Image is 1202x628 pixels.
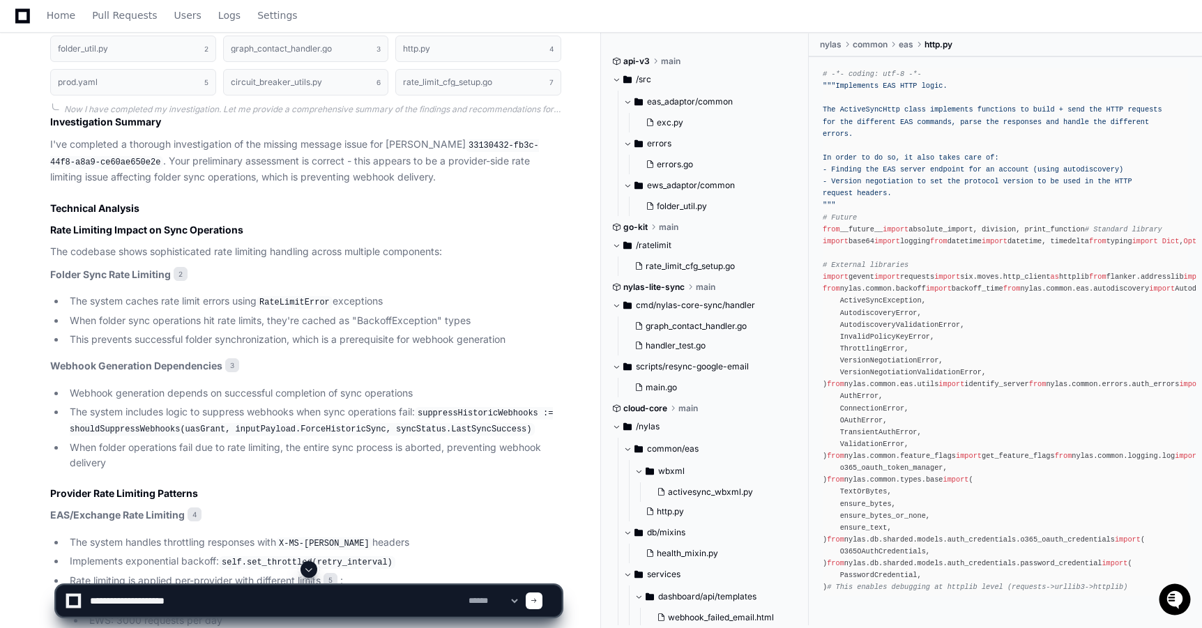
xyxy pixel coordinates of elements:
button: errors [623,132,798,155]
h3: Rate Limiting Impact on Sync Operations [50,223,561,237]
span: main [696,282,715,293]
span: from [1089,237,1106,245]
span: # Future [823,213,857,222]
button: graph_contact_handler.go [629,316,790,336]
span: http.py [925,39,952,50]
span: import [1175,452,1201,460]
span: # -*- coding: utf-8 -*- [823,70,922,78]
span: /nylas [636,421,660,432]
code: X-MS-[PERSON_NAME] [276,537,372,550]
div: Welcome [14,56,254,78]
span: Pylon [139,146,169,157]
span: common [853,39,888,50]
svg: Directory [623,418,632,435]
li: Webhook generation depends on successful completion of sync operations [66,385,561,401]
button: folder_util.py2 [50,36,216,62]
span: Home [47,11,75,20]
code: self.set_throttled(retry_interval) [219,556,395,569]
div: Start new chat [47,104,229,118]
li: The system includes logic to suppress webhooks when sync operations fail: [66,404,561,437]
button: folder_util.py [640,197,790,216]
code: RateLimitError [257,296,333,309]
span: import [1102,559,1127,567]
span: import [982,237,1007,245]
span: nylas [820,39,842,50]
a: Powered byPylon [98,146,169,157]
h2: Technical Analysis [50,201,561,215]
span: from [1055,452,1072,460]
span: rate_limit_cfg_setup.go [646,261,735,272]
span: errors [647,138,671,149]
h1: http.py [403,45,430,53]
button: handler_test.go [629,336,790,355]
span: /ratelimit [636,240,671,251]
span: 2 [204,43,208,54]
p: I've completed a thorough investigation of the missing message issue for [PERSON_NAME] . Your pre... [50,137,561,185]
span: import [934,273,960,281]
span: from [1029,380,1047,388]
li: This prevents successful folder synchronization, which is a prerequisite for webhook generation [66,332,561,348]
span: 2 [174,267,188,281]
span: Users [174,11,201,20]
span: import [1115,535,1141,544]
span: import [1149,284,1175,293]
svg: Directory [646,463,654,480]
span: Dict [1162,237,1180,245]
li: Implements exponential backoff: [66,553,561,570]
button: prod.yaml5 [50,69,216,95]
span: scripts/resync-google-email [636,361,749,372]
span: # Standard library [1085,225,1162,233]
span: ews_adaptor/common [647,180,735,191]
button: rate_limit_cfg_setup.go [629,256,790,276]
button: errors.go [640,155,790,174]
span: wbxml [658,466,685,477]
button: graph_contact_handler.go3 [223,36,389,62]
span: import [823,237,849,245]
span: http.py [657,506,684,517]
span: 7 [549,77,554,88]
span: activesync_wbxml.py [668,487,753,498]
button: http.py4 [395,36,561,62]
span: Settings [257,11,297,20]
div: Now I have completed my investigation. Let me provide a comprehensive summary of the findings and... [64,104,561,115]
span: cloud-core [623,403,667,414]
span: Pull Requests [92,11,157,20]
svg: Directory [623,237,632,254]
li: When folder operations fail due to rate limiting, the entire sync process is aborted, preventing ... [66,440,561,472]
span: """Implements EAS HTTP logic. The ActiveSyncHttp class implements functions to build + send the H... [823,82,1162,209]
svg: Directory [634,524,643,541]
span: 3 [376,43,381,54]
span: from [1003,284,1021,293]
span: eas_adaptor/common [647,96,733,107]
span: errors.go [657,159,693,170]
span: import [823,273,849,281]
button: wbxml [634,460,798,482]
span: import [926,284,952,293]
span: main [678,403,698,414]
span: main [661,56,680,67]
span: 4 [549,43,554,54]
span: exc.py [657,117,683,128]
button: http.py [640,502,790,521]
span: graph_contact_handler.go [646,321,747,332]
span: from [827,380,844,388]
button: rate_limit_cfg_setup.go7 [395,69,561,95]
span: from [930,237,948,245]
h1: folder_util.py [58,45,108,53]
span: from [1089,273,1106,281]
span: common/eas [647,443,699,454]
span: from [827,475,844,484]
svg: Directory [623,71,632,88]
button: db/mixins [623,521,798,544]
span: 4 [188,507,201,521]
span: 3 [225,358,239,372]
span: eas [899,39,913,50]
span: handler_test.go [646,340,706,351]
span: import [938,380,964,388]
span: main [659,222,678,233]
span: cmd/nylas-core-sync/handler [636,300,755,311]
li: When folder sync operations hit rate limits, they're cached as "BackoffException" types [66,313,561,329]
span: import [956,452,982,460]
span: nylas-lite-sync [623,282,685,293]
strong: EAS/Exchange Rate Limiting [50,509,185,521]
